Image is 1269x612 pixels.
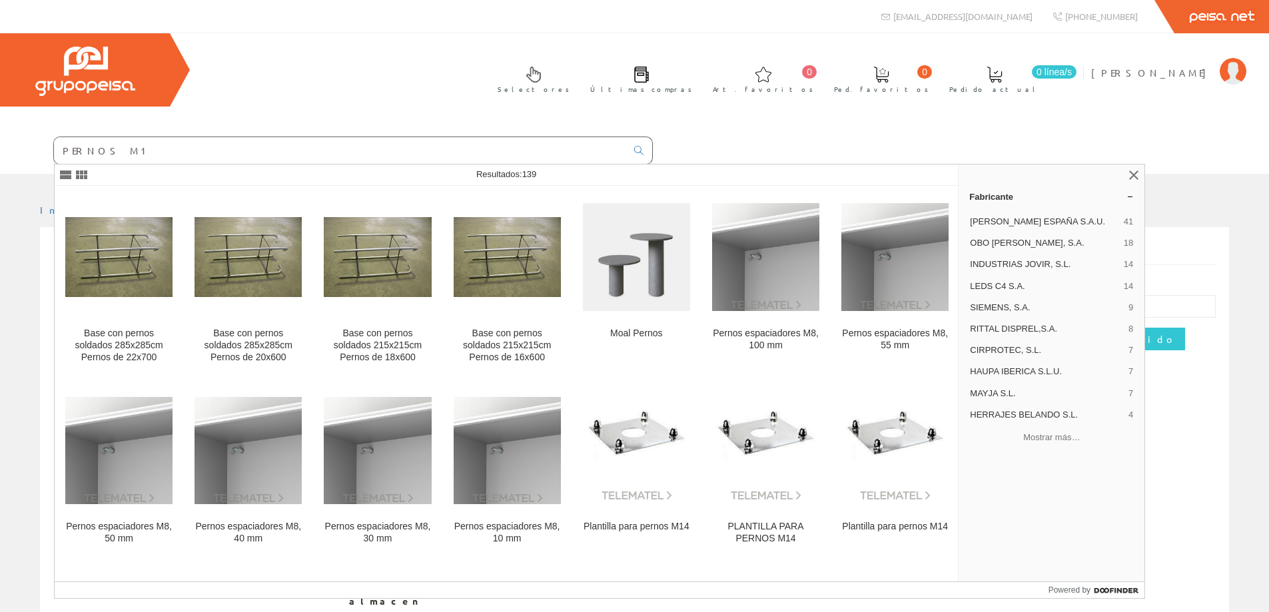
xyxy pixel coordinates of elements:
img: Pernos espaciadores M8, 40 mm [195,397,302,504]
span: INDUSTRIAS JOVIR, S.L. [970,258,1118,270]
img: PLANTILLA PARA PERNOS M14 [712,400,819,501]
a: Pernos espaciadores M8, 50 mm Pernos espaciadores M8, 50 mm [55,380,183,560]
a: Base con pernos soldados 285x285cm Pernos de 22x700 Base con pernos soldados 285x285cm Pernos de ... [55,186,183,379]
img: Base con pernos soldados 215x215cm Pernos de 18x600 [324,217,431,298]
span: [EMAIL_ADDRESS][DOMAIN_NAME] [893,11,1033,22]
div: Plantilla para pernos M14 [841,521,949,533]
img: Base con pernos soldados 285x285cm Pernos de 22x700 [65,217,173,298]
a: Últimas compras [577,55,699,101]
a: Pernos espaciadores M8, 10 mm Pernos espaciadores M8, 10 mm [443,380,572,560]
span: [PERSON_NAME] [1091,66,1213,79]
span: Resultados: [476,169,536,179]
span: 18 [1124,237,1133,249]
span: Ped. favoritos [834,83,929,96]
a: Powered by [1049,582,1145,598]
img: Grupo Peisa [35,47,135,96]
div: PLANTILLA PARA PERNOS M14 [712,521,819,545]
span: Powered by [1049,584,1090,596]
span: 7 [1128,388,1133,400]
a: [PERSON_NAME] [1091,55,1246,68]
a: Inicio [40,204,97,216]
span: 0 línea/s [1032,65,1076,79]
span: SIEMENS, S.A. [970,302,1123,314]
a: Base con pernos soldados 285x285cm Pernos de 20x600 Base con pernos soldados 285x285cm Pernos de ... [184,186,312,379]
div: Plantilla para pernos M14 [583,521,690,533]
div: Pernos espaciadores M8, 100 mm [712,328,819,352]
div: Base con pernos soldados 215x215cm Pernos de 18x600 [324,328,431,364]
a: Selectores [484,55,576,101]
div: Pernos espaciadores M8, 55 mm [841,328,949,352]
div: Moal Pernos [583,328,690,340]
input: Buscar ... [54,137,626,164]
a: Base con pernos soldados 215x215cm Pernos de 16x600 Base con pernos soldados 215x215cm Pernos de ... [443,186,572,379]
span: LEDS C4 S.A. [970,280,1118,292]
span: MAYJA S.L. [970,388,1123,400]
span: 8 [1128,323,1133,335]
img: Pernos espaciadores M8, 30 mm [324,397,431,504]
span: 7 [1128,344,1133,356]
img: Pernos espaciadores M8, 55 mm [841,203,949,310]
span: 0 [917,65,932,79]
span: CIRPROTEC, S.L. [970,344,1123,356]
span: Últimas compras [590,83,692,96]
span: 9 [1128,302,1133,314]
img: Plantilla para pernos M14 [841,400,949,501]
span: HAUPA IBERICA S.L.U. [970,366,1123,378]
div: Base con pernos soldados 285x285cm Pernos de 22x700 [65,328,173,364]
a: Base con pernos soldados 215x215cm Pernos de 18x600 Base con pernos soldados 215x215cm Pernos de ... [313,186,442,379]
div: Base con pernos soldados 215x215cm Pernos de 16x600 [454,328,561,364]
span: RITTAL DISPREL,S.A. [970,323,1123,335]
span: [PHONE_NUMBER] [1065,11,1138,22]
span: HERRAJES BELANDO S.L. [970,409,1123,421]
a: Pernos espaciadores M8, 30 mm Pernos espaciadores M8, 30 mm [313,380,442,560]
img: Pernos espaciadores M8, 50 mm [65,397,173,504]
span: 139 [522,169,537,179]
a: Fabricante [959,186,1144,207]
span: 0 [802,65,817,79]
img: Moal Pernos [583,203,690,310]
a: Pernos espaciadores M8, 55 mm Pernos espaciadores M8, 55 mm [831,186,959,379]
a: Plantilla para pernos M14 Plantilla para pernos M14 [831,380,959,560]
span: Pedido actual [949,83,1040,96]
a: Plantilla para pernos M14 Plantilla para pernos M14 [572,380,701,560]
span: OBO [PERSON_NAME], S.A. [970,237,1118,249]
img: Pernos espaciadores M8, 10 mm [454,397,561,504]
img: Base con pernos soldados 285x285cm Pernos de 20x600 [195,217,302,298]
span: 14 [1124,258,1133,270]
span: 14 [1124,280,1133,292]
div: Pernos espaciadores M8, 30 mm [324,521,431,545]
a: Moal Pernos Moal Pernos [572,186,701,379]
img: Plantilla para pernos M14 [583,400,690,501]
div: Pernos espaciadores M8, 40 mm [195,521,302,545]
a: Pernos espaciadores M8, 40 mm Pernos espaciadores M8, 40 mm [184,380,312,560]
span: [PERSON_NAME] ESPAÑA S.A.U. [970,216,1118,228]
span: 41 [1124,216,1133,228]
span: 7 [1128,366,1133,378]
button: Mostrar más… [964,427,1139,449]
div: Base con pernos soldados 285x285cm Pernos de 20x600 [195,328,302,364]
span: Selectores [498,83,570,96]
img: Pernos espaciadores M8, 100 mm [712,203,819,310]
span: Art. favoritos [713,83,813,96]
a: Pernos espaciadores M8, 100 mm Pernos espaciadores M8, 100 mm [701,186,830,379]
img: Base con pernos soldados 215x215cm Pernos de 16x600 [454,217,561,298]
div: Pernos espaciadores M8, 50 mm [65,521,173,545]
span: 4 [1128,409,1133,421]
div: Pernos espaciadores M8, 10 mm [454,521,561,545]
a: PLANTILLA PARA PERNOS M14 PLANTILLA PARA PERNOS M14 [701,380,830,560]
